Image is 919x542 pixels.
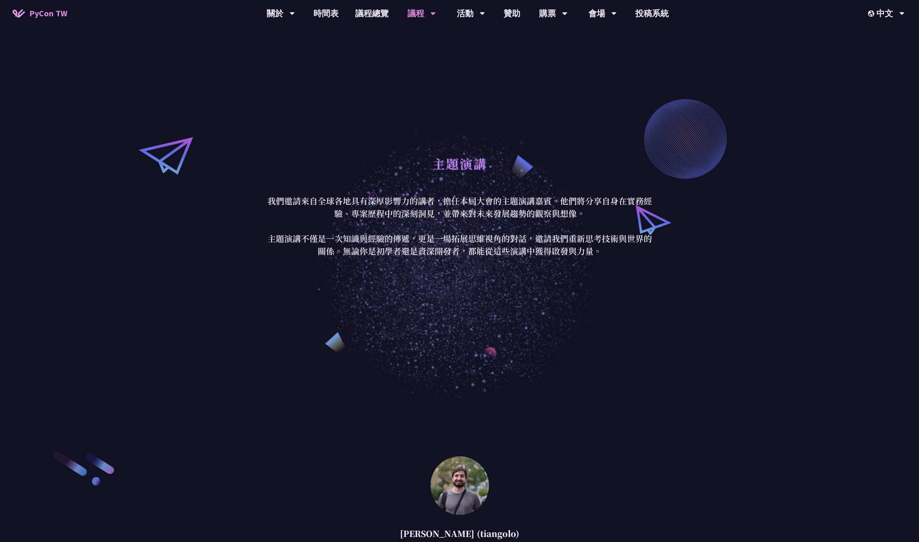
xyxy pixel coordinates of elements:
p: 我們邀請來自全球各地具有深厚影響力的講者，擔任本屆大會的主題演講嘉賓。他們將分享自身在實務經驗、專案歷程中的深刻洞見，並帶來對未來發展趨勢的觀察與想像。 主題演講不僅是一次知識與經驗的傳遞，更是... [265,195,654,257]
a: PyCon TW [4,3,76,24]
img: Locale Icon [868,10,876,17]
h1: 主題演講 [432,151,487,176]
img: Home icon of PyCon TW 2025 [13,9,25,18]
span: PyCon TW [29,7,67,20]
img: Sebastián Ramírez (tiangolo) [430,456,489,515]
